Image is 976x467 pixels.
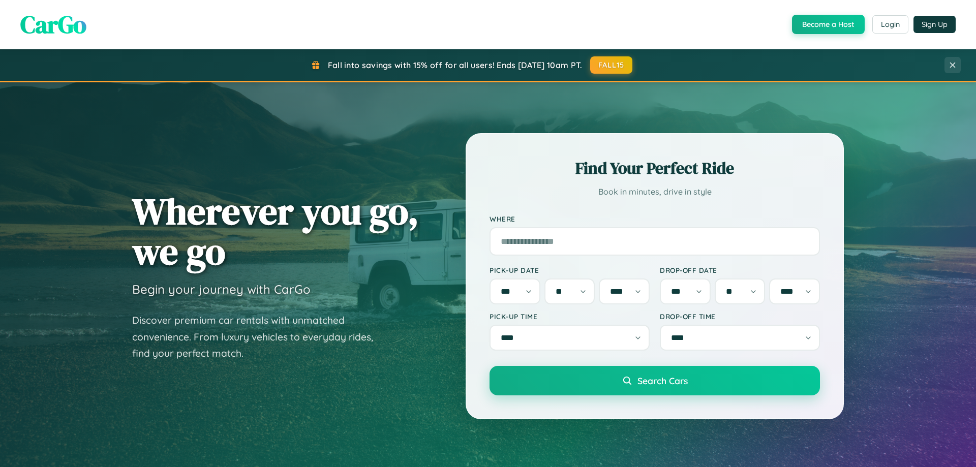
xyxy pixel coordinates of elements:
button: Login [872,15,908,34]
span: Search Cars [637,375,688,386]
label: Drop-off Date [660,266,820,274]
span: CarGo [20,8,86,41]
label: Pick-up Time [490,312,650,321]
h3: Begin your journey with CarGo [132,282,311,297]
button: FALL15 [590,56,633,74]
label: Drop-off Time [660,312,820,321]
p: Book in minutes, drive in style [490,184,820,199]
label: Pick-up Date [490,266,650,274]
h2: Find Your Perfect Ride [490,157,820,179]
label: Where [490,214,820,223]
h1: Wherever you go, we go [132,191,419,271]
button: Search Cars [490,366,820,395]
p: Discover premium car rentals with unmatched convenience. From luxury vehicles to everyday rides, ... [132,312,386,362]
button: Become a Host [792,15,865,34]
button: Sign Up [913,16,956,33]
span: Fall into savings with 15% off for all users! Ends [DATE] 10am PT. [328,60,583,70]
